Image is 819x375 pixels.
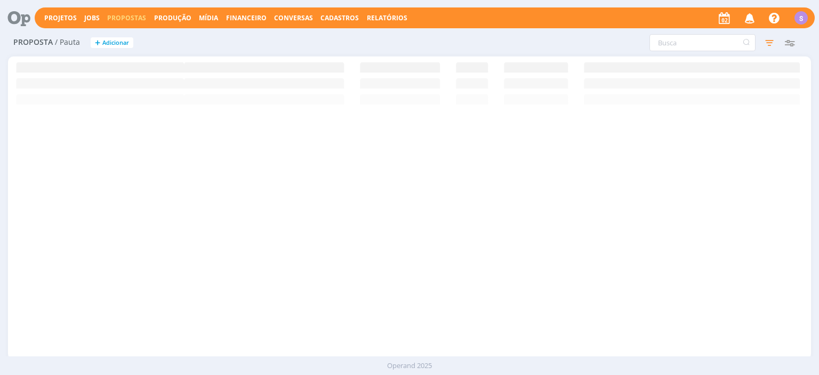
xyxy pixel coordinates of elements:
[364,14,411,22] button: Relatórios
[44,13,77,22] a: Projetos
[107,13,146,22] span: Propostas
[84,13,100,22] a: Jobs
[55,38,80,47] span: / Pauta
[196,14,221,22] button: Mídia
[102,39,129,46] span: Adicionar
[81,14,103,22] button: Jobs
[91,37,133,49] button: +Adicionar
[13,38,53,47] span: Proposta
[199,13,218,22] a: Mídia
[320,13,359,22] span: Cadastros
[104,14,149,22] button: Propostas
[367,13,407,22] a: Relatórios
[41,14,80,22] button: Projetos
[154,13,191,22] a: Produção
[95,37,100,49] span: +
[317,14,362,22] button: Cadastros
[274,13,313,22] a: Conversas
[223,14,270,22] button: Financeiro
[271,14,316,22] button: Conversas
[649,34,756,51] input: Busca
[794,11,808,25] div: S
[151,14,195,22] button: Produção
[794,9,808,27] button: S
[226,13,267,22] span: Financeiro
